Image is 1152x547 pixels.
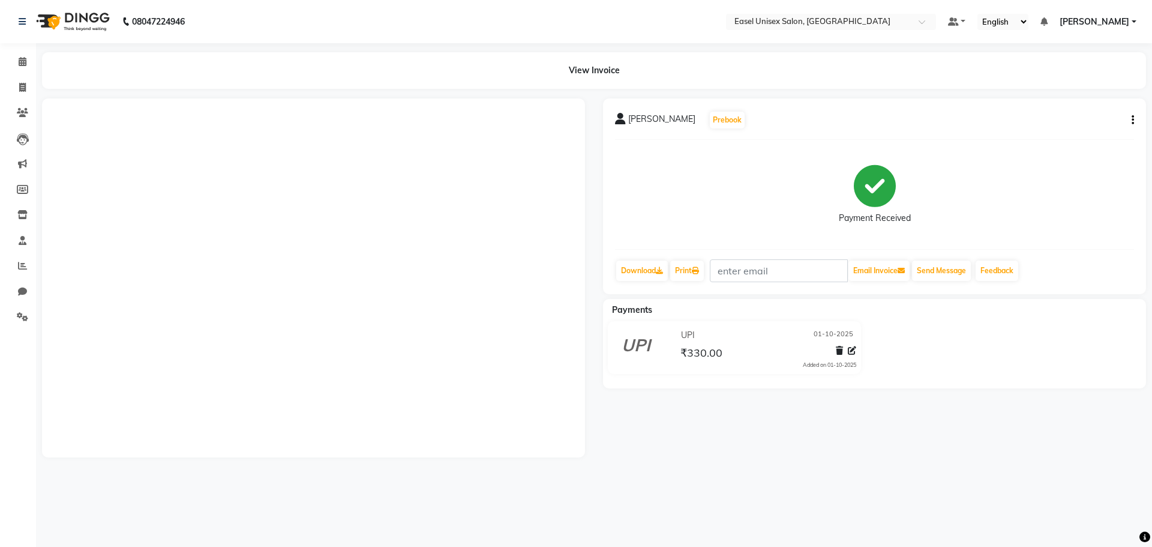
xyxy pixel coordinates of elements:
span: ₹330.00 [680,346,722,363]
button: Email Invoice [848,261,910,281]
img: logo [31,5,113,38]
a: Feedback [976,261,1018,281]
a: Print [670,261,704,281]
span: Payments [612,304,652,315]
span: UPI [681,329,695,342]
span: [PERSON_NAME] [628,113,695,130]
input: enter email [710,259,848,282]
span: 01-10-2025 [814,329,853,342]
button: Send Message [912,261,971,281]
button: Prebook [710,112,745,128]
div: Payment Received [839,212,911,225]
div: View Invoice [42,52,1146,89]
b: 08047224946 [132,5,185,38]
div: Added on 01-10-2025 [803,361,856,369]
a: Download [616,261,668,281]
span: [PERSON_NAME] [1060,16,1129,28]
